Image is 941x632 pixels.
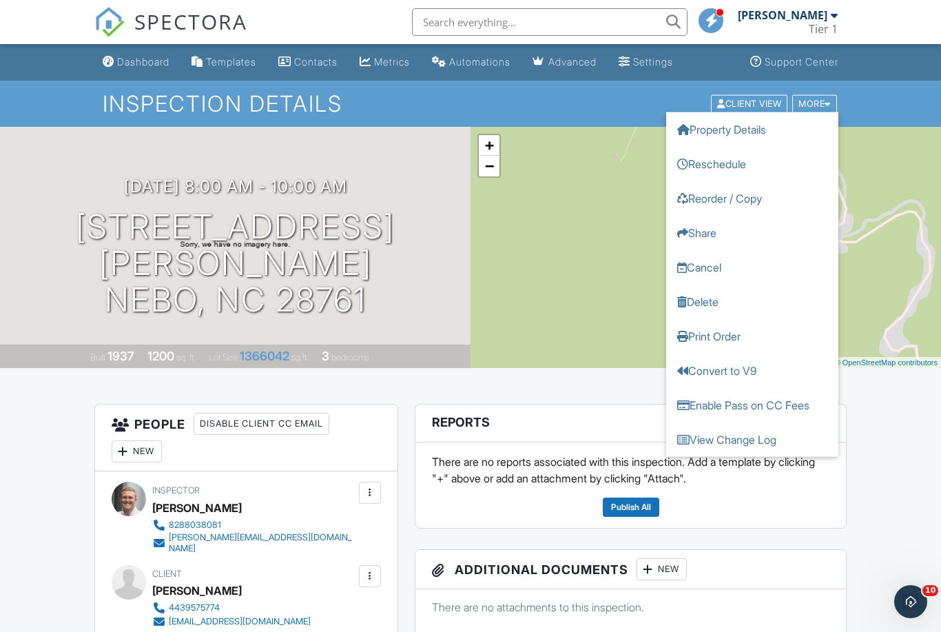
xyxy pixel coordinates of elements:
[415,550,846,589] h3: Additional Documents
[894,585,927,618] iframe: Intercom live chat
[95,405,397,471] h3: People
[412,8,687,36] input: Search everything...
[613,50,679,75] a: Settings
[152,601,311,615] a: 4439575774
[449,56,510,68] div: Automations
[152,498,242,518] div: [PERSON_NAME]
[134,7,247,36] span: SPECTORA
[711,94,787,113] div: Client View
[152,615,311,629] a: [EMAIL_ADDRESS][DOMAIN_NAME]
[169,616,311,627] div: [EMAIL_ADDRESS][DOMAIN_NAME]
[835,358,938,367] a: © OpenStreetMap contributors
[633,56,673,68] div: Settings
[94,7,125,37] img: The Best Home Inspection Software - Spectora
[103,92,838,116] h1: Inspection Details
[374,56,410,68] div: Metrics
[117,56,169,68] div: Dashboard
[152,569,182,579] span: Client
[527,50,602,75] a: Advanced
[22,209,448,318] h1: [STREET_ADDRESS][PERSON_NAME] Nebo, NC 28761
[124,177,347,196] h3: [DATE] 8:00 am - 10:00 am
[479,135,499,156] a: Zoom in
[97,50,175,75] a: Dashboard
[169,602,220,613] div: 4439575774
[479,156,499,176] a: Zoom out
[147,349,174,363] div: 1200
[426,50,516,75] a: Automations (Basic)
[152,485,200,496] span: Inspector
[152,532,355,554] a: [PERSON_NAME][EMAIL_ADDRESS][DOMAIN_NAME]
[152,518,355,532] a: 8288038081
[112,440,162,462] div: New
[765,56,838,68] div: Support Center
[666,181,838,215] a: Reorder / Copy
[767,357,941,369] div: |
[194,413,329,435] div: Disable Client CC Email
[666,422,838,456] a: View Change Log
[922,585,938,596] span: 10
[792,94,837,113] div: More
[176,352,196,363] span: sq. ft.
[666,318,838,353] a: Print Order
[186,50,262,75] a: Templates
[294,56,338,68] div: Contacts
[206,56,256,68] div: Templates
[666,284,838,318] a: Delete
[331,352,369,363] span: bedrooms
[666,353,838,387] a: Convert to V9
[240,349,289,363] a: 1366042
[666,249,838,284] a: Cancel
[94,19,247,48] a: SPECTORA
[738,8,827,22] div: [PERSON_NAME]
[710,98,791,108] a: Client View
[354,50,415,75] a: Metrics
[666,146,838,181] a: Reschedule
[209,352,238,363] span: Lot Size
[322,349,329,363] div: 3
[666,387,838,422] a: Enable Pass on CC Fees
[432,600,829,615] p: There are no attachments to this inspection.
[548,56,597,68] div: Advanced
[273,50,343,75] a: Contacts
[291,352,309,363] span: sq.ft.
[745,50,844,75] a: Support Center
[169,532,355,554] div: [PERSON_NAME][EMAIL_ADDRESS][DOMAIN_NAME]
[666,215,838,249] a: Share
[107,349,134,363] div: 1937
[637,558,687,580] div: New
[169,520,221,531] div: 8288038081
[666,112,838,146] a: Property Details
[90,352,105,363] span: Built
[152,580,242,601] div: [PERSON_NAME]
[809,22,838,36] div: Tier 1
